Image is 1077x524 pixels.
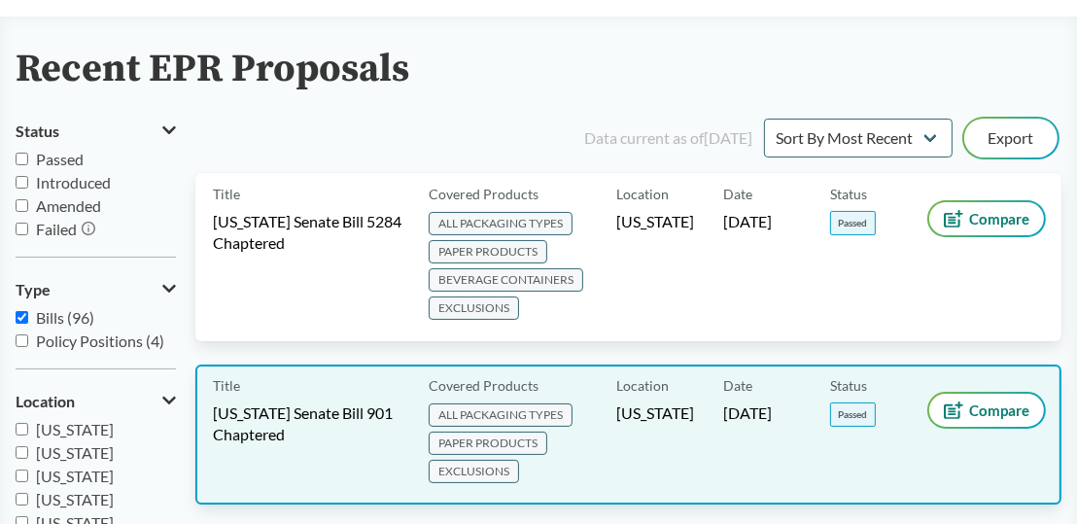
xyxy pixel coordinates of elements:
span: Covered Products [429,184,538,204]
span: [US_STATE] Senate Bill 5284 Chaptered [213,211,405,254]
span: [US_STATE] [36,467,114,485]
span: EXCLUSIONS [429,460,519,483]
span: PAPER PRODUCTS [429,432,547,455]
span: Date [723,375,752,396]
span: [US_STATE] [36,420,114,438]
span: Compare [969,211,1029,227]
span: [DATE] [723,402,772,424]
button: Compare [929,202,1044,235]
span: Location [616,375,669,396]
span: [DATE] [723,211,772,232]
span: ALL PACKAGING TYPES [429,403,573,427]
span: [US_STATE] [36,443,114,462]
input: Failed [16,223,28,235]
span: Location [16,393,75,410]
input: [US_STATE] [16,423,28,436]
button: Status [16,115,176,148]
input: Introduced [16,176,28,189]
span: Bills (96) [36,308,94,327]
span: [US_STATE] [616,211,694,232]
span: Location [616,184,669,204]
h2: Recent EPR Proposals [16,48,409,91]
span: Status [830,375,867,396]
span: Date [723,184,752,204]
span: Title [213,184,240,204]
span: Covered Products [429,375,538,396]
input: [US_STATE] [16,470,28,482]
span: BEVERAGE CONTAINERS [429,268,583,292]
span: Introduced [36,173,111,192]
input: Bills (96) [16,311,28,324]
span: Compare [969,402,1029,418]
button: Compare [929,394,1044,427]
input: [US_STATE] [16,493,28,506]
button: Type [16,273,176,306]
span: Status [830,184,867,204]
span: [US_STATE] [36,490,114,508]
span: Passed [830,402,876,427]
span: Failed [36,220,77,238]
span: [US_STATE] Senate Bill 901 Chaptered [213,402,405,445]
input: Policy Positions (4) [16,334,28,347]
span: Amended [36,196,101,215]
span: Policy Positions (4) [36,332,164,350]
span: [US_STATE] [616,402,694,424]
input: Amended [16,199,28,212]
span: Passed [830,211,876,235]
span: PAPER PRODUCTS [429,240,547,263]
input: [US_STATE] [16,446,28,459]
span: ALL PACKAGING TYPES [429,212,573,235]
span: Title [213,375,240,396]
div: Data current as of [DATE] [584,126,752,150]
input: Passed [16,153,28,165]
button: Export [964,119,1058,157]
span: EXCLUSIONS [429,297,519,320]
span: Status [16,122,59,140]
span: Passed [36,150,84,168]
span: Type [16,281,51,298]
button: Location [16,385,176,418]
